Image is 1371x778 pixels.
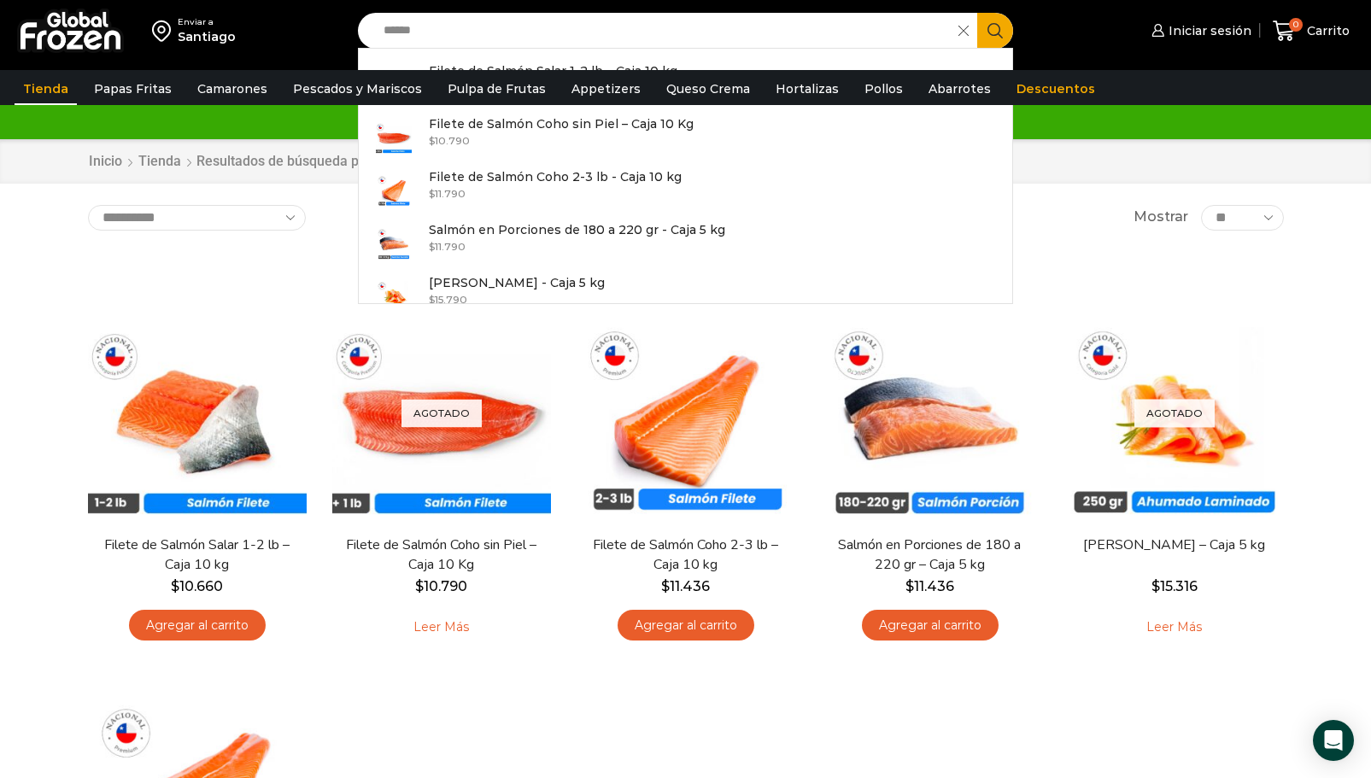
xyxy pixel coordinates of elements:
[1134,208,1188,227] span: Mostrar
[661,578,710,594] bdi: 11.436
[152,16,178,45] img: address-field-icon.svg
[1268,11,1354,51] a: 0 Carrito
[767,73,847,105] a: Hortalizas
[178,28,236,45] div: Santiago
[429,220,725,239] p: Salmón en Porciones de 180 a 220 gr - Caja 5 kg
[429,240,435,253] span: $
[387,610,495,646] a: Leé más sobre “Filete de Salmón Coho sin Piel – Caja 10 Kg”
[429,187,435,200] span: $
[171,578,179,594] span: $
[129,610,266,641] a: Agregar al carrito: “Filete de Salmón Salar 1-2 lb – Caja 10 kg”
[1134,399,1215,427] p: Agotado
[1147,14,1251,48] a: Iniciar sesión
[1151,578,1160,594] span: $
[429,167,682,186] p: Filete de Salmón Coho 2-3 lb - Caja 10 kg
[429,187,466,200] bdi: 11.790
[1075,535,1272,555] a: [PERSON_NAME] – Caja 5 kg
[831,535,1028,575] a: Salmón en Porciones de 180 a 220 gr – Caja 5 kg
[856,73,911,105] a: Pollos
[359,110,1013,163] a: Filete de Salmón Coho sin Piel – Caja 10 Kg $10.790
[359,57,1013,110] a: Filete de Salmón Salar 1-2 lb – Caja 10 kg $10.990
[429,114,694,133] p: Filete de Salmón Coho sin Piel – Caja 10 Kg
[920,73,999,105] a: Abarrotes
[138,152,182,172] a: Tienda
[343,535,539,575] a: Filete de Salmón Coho sin Piel – Caja 10 Kg
[439,73,554,105] a: Pulpa de Frutas
[189,73,276,105] a: Camarones
[88,152,123,172] a: Inicio
[415,578,467,594] bdi: 10.790
[359,269,1013,322] a: [PERSON_NAME] - Caja 5 kg $15.790
[429,61,677,80] p: Filete de Salmón Salar 1-2 lb – Caja 10 kg
[88,205,306,231] select: Pedido de la tienda
[284,73,431,105] a: Pescados y Mariscos
[905,578,954,594] bdi: 11.436
[1313,720,1354,761] div: Open Intercom Messenger
[359,163,1013,216] a: Filete de Salmón Coho 2-3 lb - Caja 10 kg $11.790
[563,73,649,105] a: Appetizers
[429,293,467,306] bdi: 15.790
[98,535,295,575] a: Filete de Salmón Salar 1-2 lb – Caja 10 kg
[171,578,223,594] bdi: 10.660
[196,153,436,169] h1: Resultados de búsqueda para “salmon”
[661,578,670,594] span: $
[401,399,482,427] p: Agotado
[618,610,754,641] a: Agregar al carrito: “Filete de Salmón Coho 2-3 lb - Caja 10 kg”
[658,73,759,105] a: Queso Crema
[862,610,999,641] a: Agregar al carrito: “Salmón en Porciones de 180 a 220 gr - Caja 5 kg”
[15,73,77,105] a: Tienda
[429,273,605,292] p: [PERSON_NAME] - Caja 5 kg
[429,134,470,147] bdi: 10.790
[1164,22,1251,39] span: Iniciar sesión
[1289,18,1303,32] span: 0
[1008,73,1104,105] a: Descuentos
[1303,22,1350,39] span: Carrito
[429,134,435,147] span: $
[178,16,236,28] div: Enviar a
[88,152,436,172] nav: Breadcrumb
[1151,578,1198,594] bdi: 15.316
[85,73,180,105] a: Papas Fritas
[1120,610,1228,646] a: Leé más sobre “Salmón Ahumado Laminado - Caja 5 kg”
[587,535,783,575] a: Filete de Salmón Coho 2-3 lb – Caja 10 kg
[429,293,435,306] span: $
[359,216,1013,269] a: Salmón en Porciones de 180 a 220 gr - Caja 5 kg $11.790
[905,578,914,594] span: $
[977,13,1013,49] button: Search button
[429,240,466,253] bdi: 11.790
[415,578,424,594] span: $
